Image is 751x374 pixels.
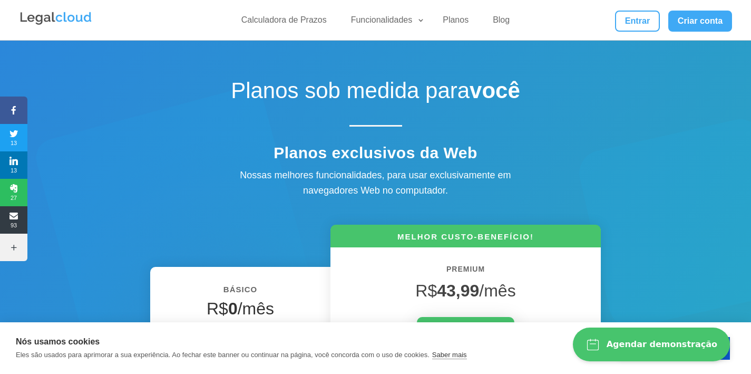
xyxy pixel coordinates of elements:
h6: PREMIUM [346,263,585,281]
a: Calculadora de Prazos [235,15,333,30]
a: Criar conta [668,11,733,32]
strong: 0 [228,299,238,318]
a: Planos [436,15,475,30]
p: Eles são usados para aprimorar a sua experiência. Ao fechar este banner ou continuar na página, v... [16,351,430,359]
h4: Planos exclusivos da Web [191,143,560,168]
a: Testar Grátis [417,317,515,346]
img: Legalcloud Logo [19,11,93,26]
a: Entrar [615,11,659,32]
strong: 43,99 [437,281,479,300]
h6: BÁSICO [166,283,315,302]
strong: você [470,78,520,103]
h4: R$ /mês [166,299,315,324]
a: Saber mais [432,351,467,359]
h1: Planos sob medida para [191,78,560,109]
h6: MELHOR CUSTO-BENEFÍCIO! [330,231,601,247]
a: Logo da Legalcloud [19,19,93,28]
strong: Nós usamos cookies [16,337,100,346]
span: R$ /mês [415,281,515,300]
a: Blog [486,15,516,30]
div: Nossas melhores funcionalidades, para usar exclusivamente em navegadores Web no computador. [218,168,534,198]
a: Funcionalidades [345,15,425,30]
